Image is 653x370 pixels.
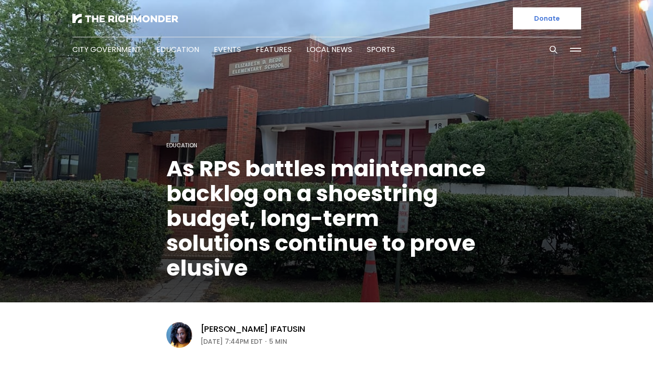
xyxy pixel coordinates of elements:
span: 5 min [269,336,287,347]
a: [PERSON_NAME] Ifatusin [200,324,305,335]
img: Victoria A. Ifatusin [166,322,192,348]
a: Features [256,44,292,55]
a: Education [166,141,197,149]
a: Sports [367,44,395,55]
a: City Government [72,44,141,55]
a: Events [214,44,241,55]
time: [DATE] 7:44PM EDT [200,336,263,347]
a: Local News [306,44,352,55]
img: The Richmonder [72,14,178,23]
a: Donate [513,7,581,29]
button: Search this site [547,43,560,57]
a: Education [156,44,199,55]
h1: As RPS battles maintenance backlog on a shoestring budget, long-term solutions continue to prove ... [166,156,487,281]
